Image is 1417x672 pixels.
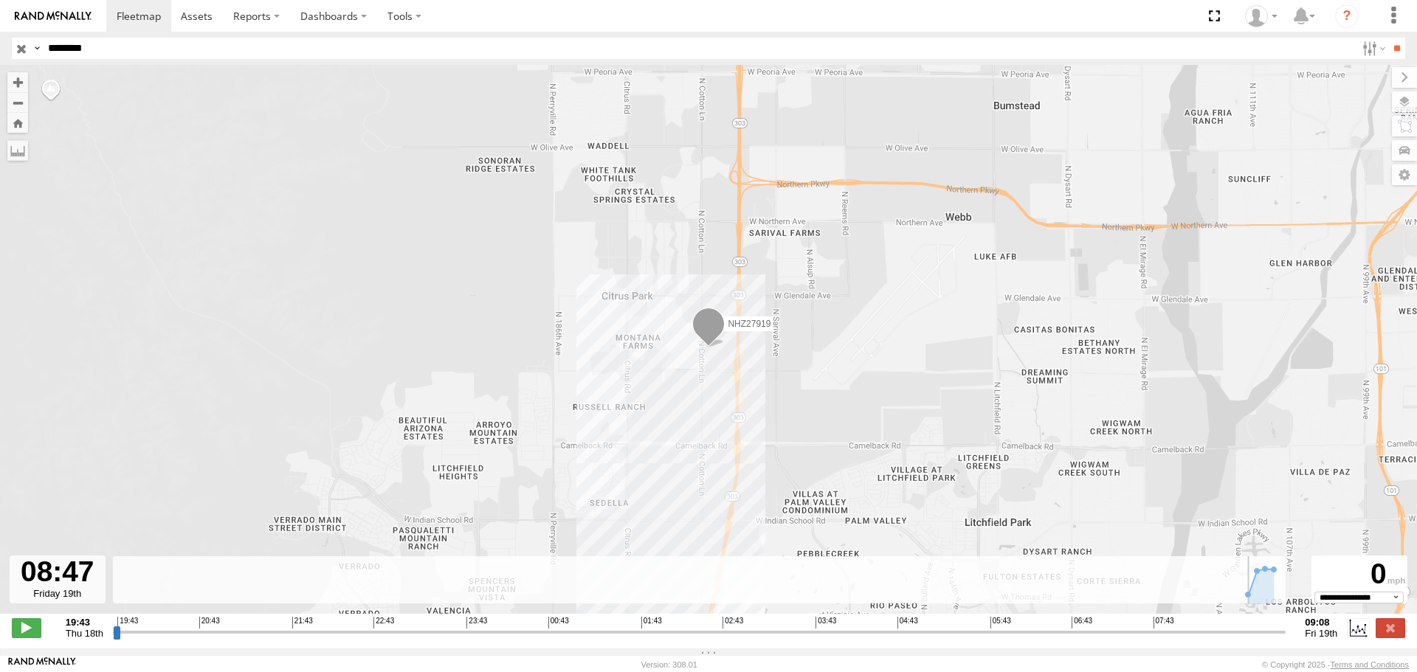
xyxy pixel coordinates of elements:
span: NHZ27919 [728,318,770,328]
img: rand-logo.svg [15,11,92,21]
span: 06:43 [1072,617,1092,628]
strong: 09:08 [1305,617,1337,628]
span: 21:43 [292,617,313,628]
strong: 19:43 [66,617,103,628]
span: 19:43 [117,617,138,628]
div: Zulema McIntosch [1240,5,1283,27]
label: Map Settings [1392,164,1417,185]
button: Zoom out [7,92,28,113]
a: Visit our Website [8,657,76,672]
a: Terms and Conditions [1331,660,1409,669]
div: © Copyright 2025 - [1262,660,1409,669]
span: Thu 18th Sep 2025 [66,628,103,639]
span: Fri 19th Sep 2025 [1305,628,1337,639]
div: 0 [1314,558,1405,592]
label: Search Query [31,38,43,59]
span: 05:43 [990,617,1011,628]
button: Zoom Home [7,113,28,133]
label: Play/Stop [12,618,41,637]
span: 01:43 [641,617,662,628]
label: Search Filter Options [1356,38,1388,59]
button: Zoom in [7,72,28,92]
span: 07:43 [1154,617,1174,628]
span: 00:43 [548,617,569,628]
div: Version: 308.01 [641,660,697,669]
span: 02:43 [723,617,743,628]
label: Close [1376,618,1405,637]
span: 04:43 [897,617,918,628]
i: ? [1335,4,1359,28]
span: 03:43 [816,617,836,628]
span: 20:43 [199,617,220,628]
span: 23:43 [466,617,487,628]
span: 22:43 [373,617,394,628]
label: Measure [7,140,28,161]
